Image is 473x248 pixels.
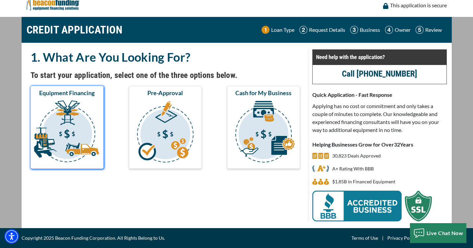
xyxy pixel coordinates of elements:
[262,26,270,34] img: Step 1
[416,26,424,34] img: Step 5
[342,69,417,79] a: call (847) 696-6004
[350,26,358,34] img: Step 3
[332,152,381,160] p: 30,823 Deals Approved
[39,89,95,97] span: Equipment Financing
[394,141,400,148] span: 32
[235,89,291,97] span: Cash for My Business
[427,230,463,236] span: Live Chat Now
[316,53,443,61] p: Need help with the application?
[410,223,467,243] button: Live Chat Now
[32,99,102,166] img: Equipment Financing
[312,191,432,221] img: BBB Acredited Business and SSL Protection
[271,26,294,34] p: Loan Type
[332,165,374,173] p: A+ Rating With BBB
[352,234,378,242] a: Terms of Use
[378,234,387,242] span: |
[312,91,447,99] p: Quick Application - Fast Response
[147,89,183,97] span: Pre-Approval
[22,234,165,242] span: Copyright 2025 Beacon Funding Corporation. All Rights Belong to Us.
[31,86,104,169] button: Equipment Financing
[390,1,447,9] p: This application is secure
[129,86,202,169] button: Pre-Approval
[31,70,300,81] h4: To start your application, select one of the three options below.
[395,26,411,34] p: Owner
[228,99,299,166] img: Cash for My Business
[383,3,388,9] img: lock icon to convery security
[227,86,300,169] button: Cash for My Business
[385,26,393,34] img: Step 4
[312,141,447,149] p: Helping Businesses Grow for Over Years
[360,26,380,34] p: Business
[425,26,442,34] p: Review
[31,49,300,65] h2: 1. What Are You Looking For?
[130,99,200,166] img: Pre-Approval
[309,26,345,34] p: Request Details
[332,178,395,186] p: $1,847,537,693 in Financed Equipment
[387,234,417,242] a: Privacy Policy
[299,26,307,34] img: Step 2
[27,20,123,39] h1: CREDIT APPLICATION
[4,229,19,244] div: Accessibility Menu
[312,102,447,134] p: Applying has no cost or commitment and only takes a couple of minutes to complete. Our knowledgea...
